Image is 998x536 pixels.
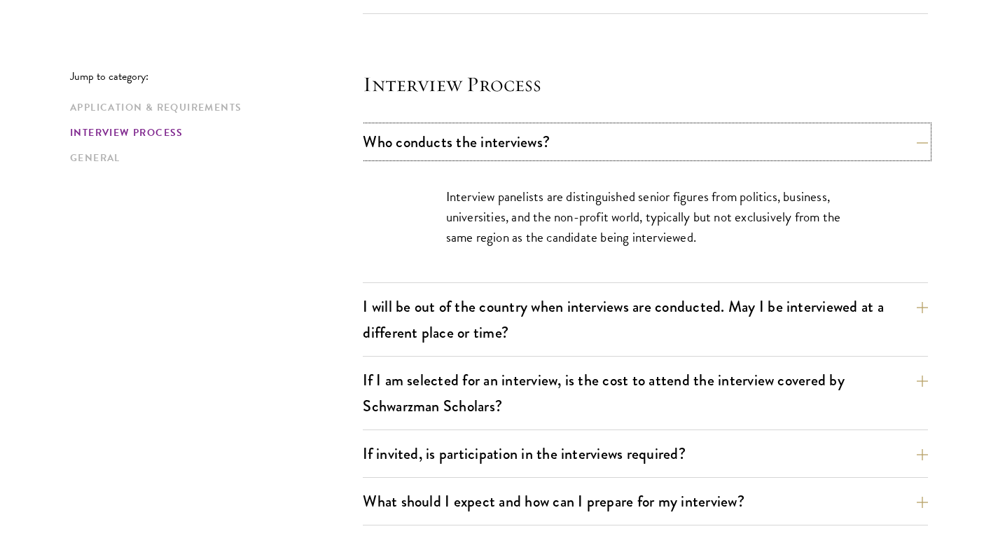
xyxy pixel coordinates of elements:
a: General [70,151,354,165]
p: Jump to category: [70,70,363,83]
button: What should I expect and how can I prepare for my interview? [363,486,928,517]
a: Application & Requirements [70,100,354,115]
p: Interview panelists are distinguished senior figures from politics, business, universities, and t... [446,186,845,247]
button: If invited, is participation in the interviews required? [363,438,928,469]
button: Who conducts the interviews? [363,126,928,158]
button: If I am selected for an interview, is the cost to attend the interview covered by Schwarzman Scho... [363,364,928,422]
a: Interview Process [70,125,354,140]
h4: Interview Process [363,70,928,98]
button: I will be out of the country when interviews are conducted. May I be interviewed at a different p... [363,291,928,348]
